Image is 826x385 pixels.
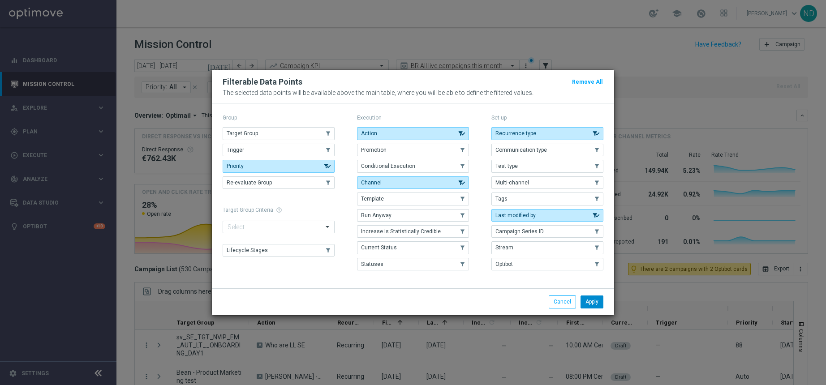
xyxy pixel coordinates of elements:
span: Channel [361,180,382,186]
span: Test type [495,163,518,169]
span: Trigger [227,147,244,153]
button: Campaign Series ID [491,225,603,238]
button: Re-evaluate Group [223,176,335,189]
h1: Target Group Criteria [223,207,335,213]
span: Template [361,196,384,202]
button: Tags [491,192,603,205]
button: Channel [357,176,469,189]
button: Action [357,127,469,140]
span: Priority [227,163,244,169]
button: Lifecycle Stages [223,244,335,257]
span: Current Status [361,244,397,251]
span: Campaign Series ID [495,228,544,235]
span: Increase Is Statistically Credible [361,228,441,235]
span: Action [361,130,377,137]
button: Trigger [223,144,335,156]
span: Promotion [361,147,387,153]
span: Last modified by [495,212,536,218]
span: Re-evaluate Group [227,180,272,186]
button: Stream [491,241,603,254]
p: Set-up [491,114,603,121]
span: Run Anyway [361,212,391,218]
button: Test type [491,160,603,172]
span: Stream [495,244,513,251]
span: Target Group [227,130,258,137]
button: Target Group [223,127,335,140]
span: Tags [495,196,508,202]
button: Run Anyway [357,209,469,222]
button: Conditional Execution [357,160,469,172]
button: Priority [223,160,335,172]
button: Statuses [357,258,469,270]
span: Conditional Execution [361,163,415,169]
p: Group [223,114,335,121]
span: Communication type [495,147,547,153]
button: Current Status [357,241,469,254]
button: Communication type [491,144,603,156]
button: Promotion [357,144,469,156]
button: Recurrence type [491,127,603,140]
p: Execution [357,114,469,121]
button: Last modified by [491,209,603,222]
span: Lifecycle Stages [227,247,268,253]
button: Apply [581,295,603,308]
p: The selected data points will be available above the main table, where you will be able to define... [223,89,603,96]
button: Cancel [549,295,576,308]
span: Recurrence type [495,130,536,137]
span: help_outline [276,207,282,213]
button: Template [357,192,469,205]
button: Optibot [491,258,603,270]
button: Multi-channel [491,176,603,189]
span: Optibot [495,261,513,267]
span: Multi-channel [495,180,529,186]
h2: Filterable Data Points [223,77,302,87]
span: Statuses [361,261,383,267]
button: Remove All [571,77,603,87]
button: Increase Is Statistically Credible [357,225,469,238]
